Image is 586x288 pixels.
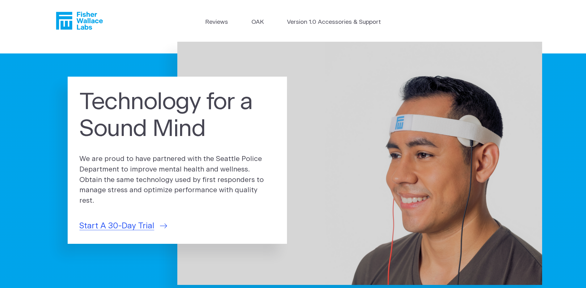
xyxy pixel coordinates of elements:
[79,220,154,232] span: Start A 30-Day Trial
[205,18,228,27] a: Reviews
[79,220,167,232] a: Start A 30-Day Trial
[251,18,264,27] a: OAK
[287,18,381,27] a: Version 1.0 Accessories & Support
[56,12,103,30] a: Fisher Wallace
[79,154,275,206] p: We are proud to have partnered with the Seattle Police Department to improve mental health and we...
[79,89,275,143] h1: Technology for a Sound Mind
